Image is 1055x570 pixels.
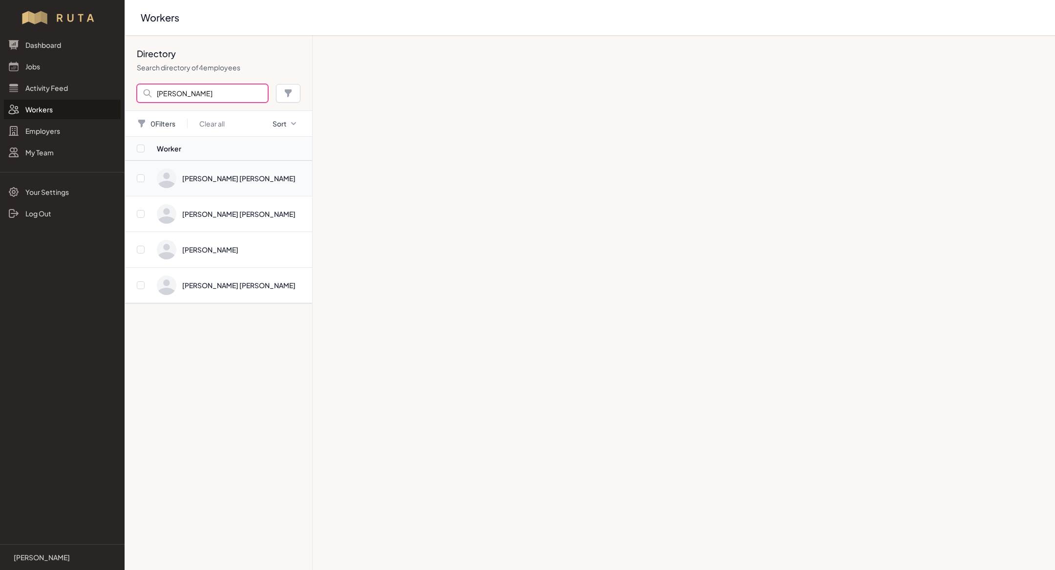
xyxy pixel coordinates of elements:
input: Search [137,84,268,103]
a: Workers [4,100,121,119]
a: [PERSON_NAME] [8,552,117,562]
a: [PERSON_NAME] [PERSON_NAME] [182,280,306,290]
button: Clear all [199,119,225,128]
a: My Team [4,143,121,162]
a: [PERSON_NAME] [PERSON_NAME] [182,173,306,183]
h2: Directory [137,47,300,61]
button: 0Filters [137,119,175,128]
th: Worker [156,137,312,161]
a: Activity Feed [4,78,121,98]
a: Dashboard [4,35,121,55]
a: Log Out [4,204,121,223]
a: [PERSON_NAME] [PERSON_NAME] [182,209,306,219]
a: Employers [4,121,121,141]
nav: Directory [125,137,312,570]
p: Search directory of 4 employees [137,63,300,72]
a: Jobs [4,57,121,76]
p: [PERSON_NAME] [14,552,70,562]
button: Sort [273,119,296,128]
a: Your Settings [4,182,121,202]
a: [PERSON_NAME] [182,245,306,254]
img: Workflow [21,10,104,25]
h2: Workers [141,11,1054,24]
